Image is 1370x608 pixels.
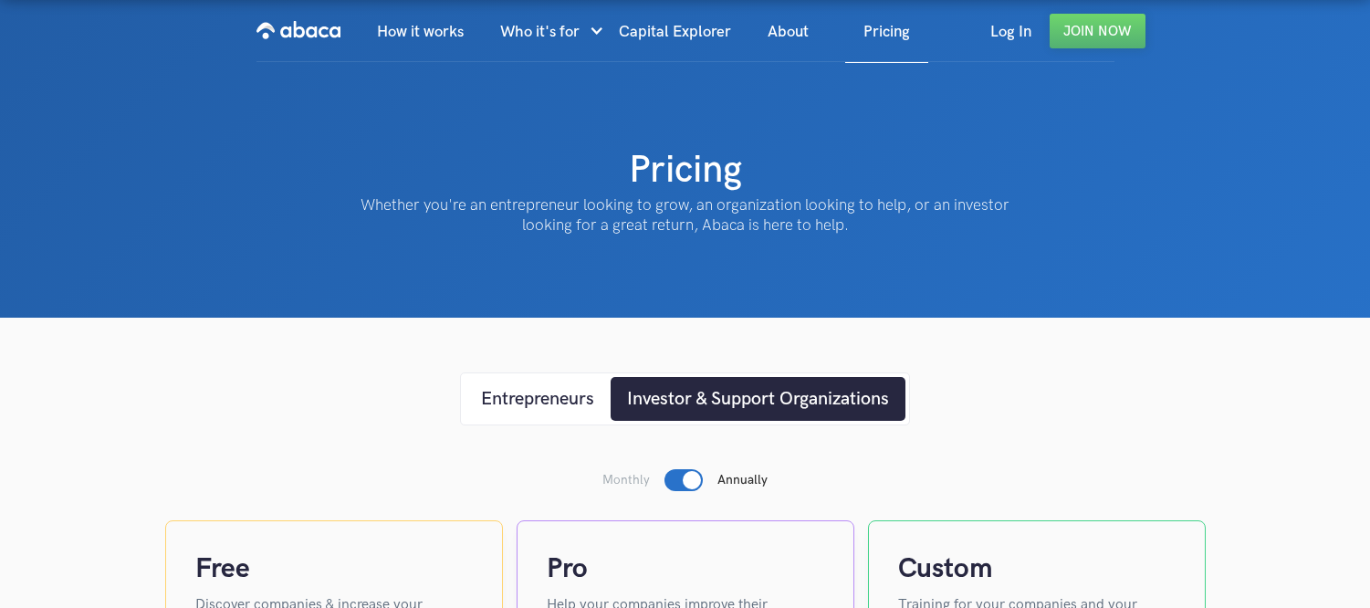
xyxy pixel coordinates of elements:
[256,1,340,61] a: home
[481,385,594,413] div: Entrepreneurs
[359,1,482,63] a: How it works
[898,550,1176,587] h4: Custom
[500,1,601,63] div: Who it's for
[627,385,889,413] div: Investor & Support Organizations
[845,1,928,63] a: Pricing
[547,550,824,587] h4: Pro
[195,550,473,587] h4: Free
[602,471,650,489] p: Monthly
[500,1,580,63] div: Who it's for
[629,146,742,195] h1: Pricing
[972,1,1050,63] a: Log In
[1050,14,1145,48] a: Join Now
[348,195,1023,236] p: Whether you're an entrepreneur looking to grow, an organization looking to help, or an investor l...
[256,16,340,45] img: Abaca logo
[717,471,768,489] p: Annually
[601,1,749,63] a: Capital Explorer
[749,1,827,63] a: About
